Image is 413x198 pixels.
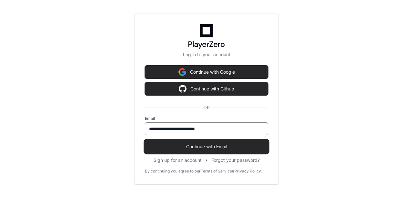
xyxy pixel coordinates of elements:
[145,51,268,58] p: Log in to your account
[201,104,212,111] span: OR
[145,116,268,121] label: Email
[145,66,268,78] button: Continue with Google
[211,157,260,163] button: Forgot your password?
[201,169,232,174] a: Terms of Service
[145,82,268,95] button: Continue with Github
[232,169,235,174] div: &
[179,82,186,95] img: Sign in with google
[235,169,262,174] a: Privacy Policy.
[154,157,202,163] button: Sign up for an account
[178,66,186,78] img: Sign in with google
[145,143,268,150] span: Continue with Email
[145,140,268,153] button: Continue with Email
[145,169,201,174] div: By continuing you agree to our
